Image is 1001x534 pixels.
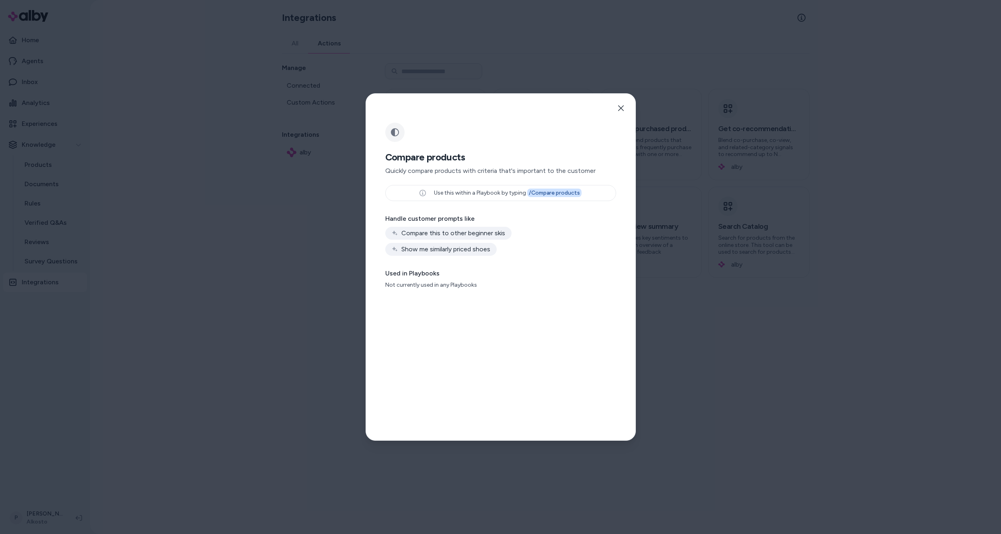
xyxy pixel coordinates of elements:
[434,189,582,197] p: Use this within a Playbook by typing
[385,269,616,278] p: Used in Playbooks
[385,214,616,224] p: Handle customer prompts like
[385,243,497,256] div: Show me similarly priced shoes
[385,227,512,240] div: Compare this to other beginner skis
[527,189,582,197] span: / Compare products
[385,151,616,164] h2: Compare products
[385,281,616,289] p: Not currently used in any Playbooks
[385,167,596,175] span: Quickly compare products with criteria that's important to the customer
